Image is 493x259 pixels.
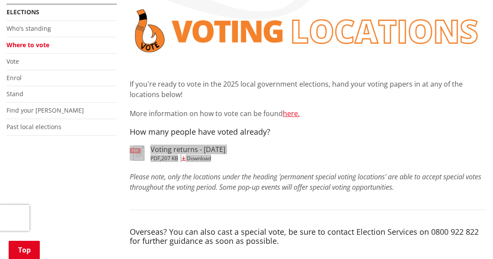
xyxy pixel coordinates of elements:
a: here. [283,109,300,118]
p: More information on how to vote can be found [130,108,487,119]
a: Find your [PERSON_NAME] [6,106,84,114]
h4: How many people have voted already? [130,127,487,137]
a: Stand [6,90,23,98]
a: Top [9,241,40,259]
span: 207 KB [161,155,178,162]
a: Past local elections [6,123,61,131]
a: Elections [6,8,39,16]
a: Enrol [6,74,22,82]
p: If you're ready to vote in the 2025 local government elections, hand your voting papers in at any... [130,79,487,100]
img: document-pdf.svg [130,146,144,161]
em: Please note, only the locations under the heading 'permanent special voting locations' are able t... [130,172,481,192]
div: , [150,156,225,161]
a: Voting returns - [DATE] pdf,207 KB Download [130,146,225,161]
a: Who's standing [6,24,51,32]
span: pdf [150,155,160,162]
h4: Overseas? You can also cast a special vote, be sure to contact Election Services on 0800 922 822 ... [130,227,487,246]
iframe: Messenger Launcher [453,223,484,254]
h3: Voting returns - [DATE] [150,146,225,154]
a: Vote [6,57,19,65]
img: voting locations banner [130,4,487,58]
a: Where to vote [6,41,49,49]
span: Download [187,155,211,162]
